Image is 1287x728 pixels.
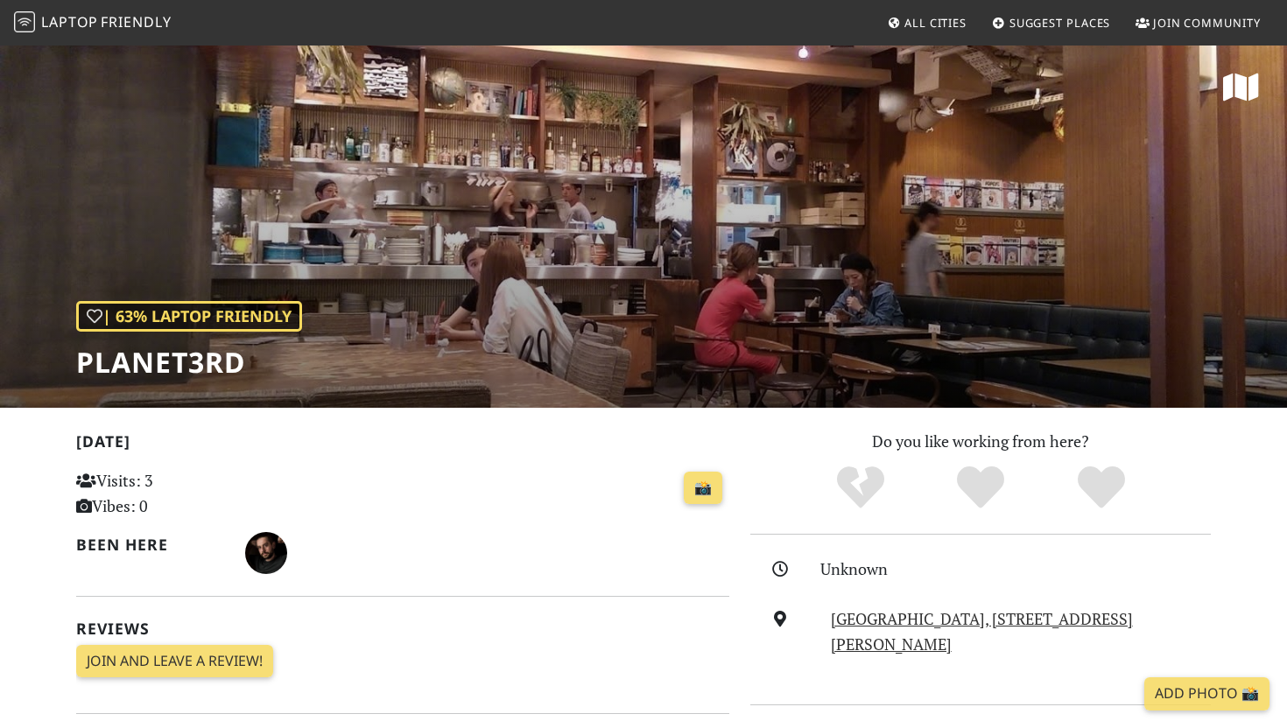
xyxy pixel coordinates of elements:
div: | 63% Laptop Friendly [76,301,302,332]
a: Join Community [1129,7,1268,38]
a: Add Photo 📸 [1144,677,1269,710]
p: Visits: 3 Vibes: 0 [76,468,280,519]
span: Laptop [41,12,98,31]
h2: Been here [76,535,224,554]
h1: Planet3rd [76,346,302,379]
div: No [800,464,921,512]
span: Join Community [1153,15,1261,31]
div: Unknown [820,556,1221,582]
h2: [DATE] [76,432,729,458]
a: LaptopFriendly LaptopFriendly [14,8,172,38]
span: Nemanja Cerovac [245,541,287,562]
a: 📸 [684,472,722,505]
a: All Cities [880,7,974,38]
div: Yes [920,464,1041,512]
span: Friendly [101,12,171,31]
span: All Cities [904,15,967,31]
p: Do you like working from here? [750,429,1211,454]
a: Join and leave a review! [76,645,273,678]
span: Suggest Places [1009,15,1111,31]
a: Suggest Places [985,7,1118,38]
img: 1484760786-nemanja-cerovac.jpg [245,532,287,574]
div: Definitely! [1041,464,1162,512]
h2: Reviews [76,619,729,638]
img: LaptopFriendly [14,11,35,32]
a: [GEOGRAPHIC_DATA], [STREET_ADDRESS][PERSON_NAME] [831,608,1133,654]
